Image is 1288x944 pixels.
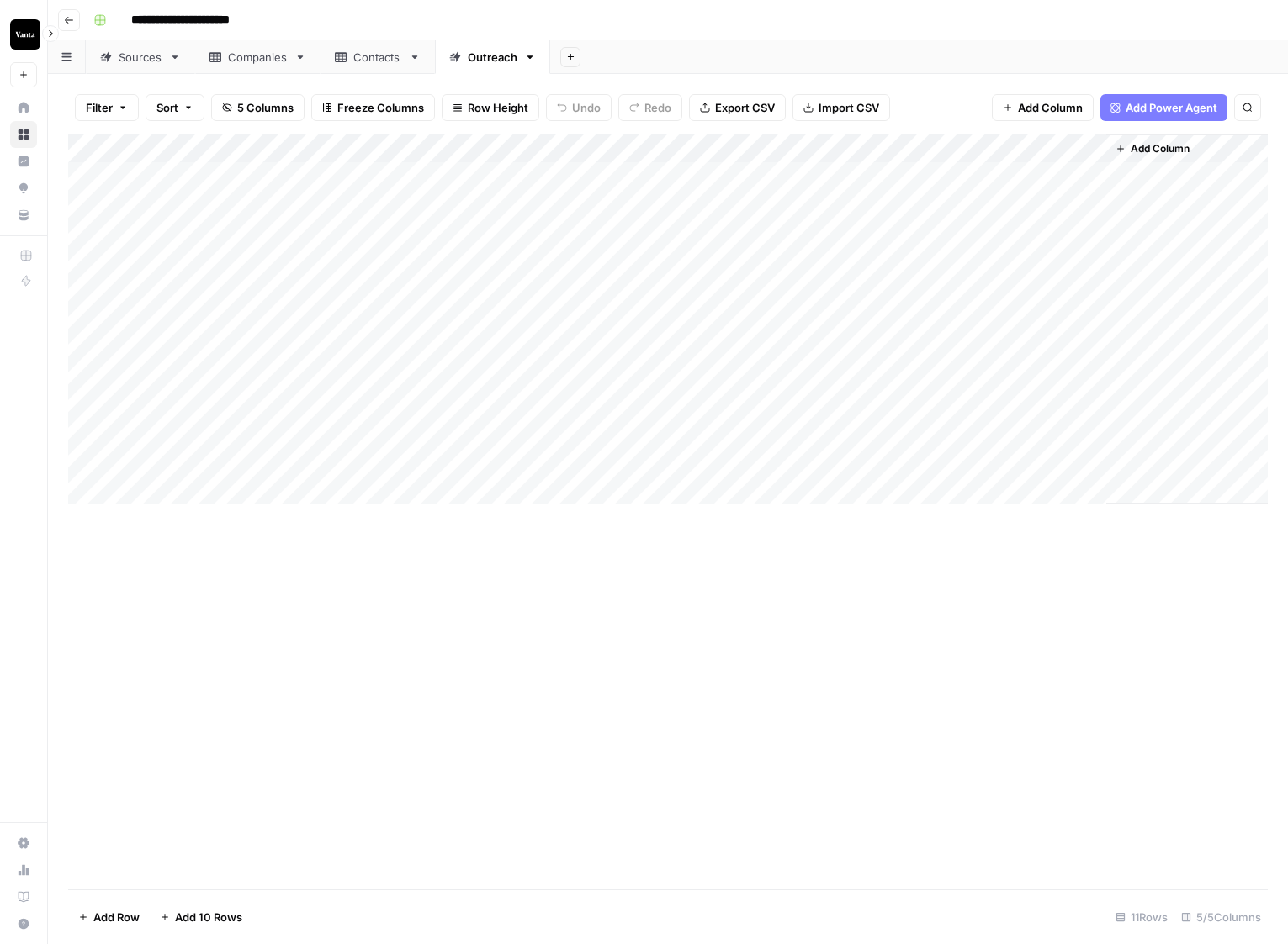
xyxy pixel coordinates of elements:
button: 5 Columns [211,94,305,121]
span: Sort [156,99,178,116]
span: Add Power Agent [1126,99,1217,116]
button: Workspace: Vanta [10,13,37,55]
div: 5/5 Columns [1174,904,1268,931]
span: Add Row [93,909,140,926]
span: Redo [644,99,671,116]
span: Add 10 Rows [175,909,242,926]
button: Filter [75,94,139,121]
div: Companies [228,49,288,66]
a: Browse [10,121,37,148]
button: Add Row [68,904,150,931]
a: Opportunities [10,175,37,202]
button: Undo [546,94,612,121]
img: Vanta Logo [10,19,40,50]
span: Freeze Columns [337,99,424,116]
div: Contacts [353,49,402,66]
span: Add Column [1131,141,1190,156]
button: Sort [146,94,204,121]
span: Import CSV [819,99,879,116]
a: Insights [10,148,37,175]
a: Settings [10,830,37,857]
a: Outreach [435,40,550,74]
button: Add Column [1109,138,1196,160]
a: Sources [86,40,195,74]
div: 11 Rows [1109,904,1174,931]
button: Help + Support [10,910,37,937]
a: Companies [195,40,321,74]
span: Filter [86,99,113,116]
span: Undo [572,99,601,116]
button: Freeze Columns [311,94,435,121]
button: Import CSV [792,94,890,121]
span: 5 Columns [237,99,294,116]
span: Export CSV [715,99,775,116]
div: Outreach [468,49,517,66]
a: Usage [10,857,37,883]
button: Row Height [442,94,539,121]
button: Export CSV [689,94,786,121]
a: Home [10,94,37,121]
a: Learning Hub [10,883,37,910]
button: Redo [618,94,682,121]
span: Row Height [468,99,528,116]
a: Your Data [10,202,37,229]
button: Add 10 Rows [150,904,252,931]
a: Contacts [321,40,435,74]
button: Add Column [992,94,1094,121]
div: Sources [119,49,162,66]
span: Add Column [1018,99,1083,116]
button: Add Power Agent [1100,94,1227,121]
